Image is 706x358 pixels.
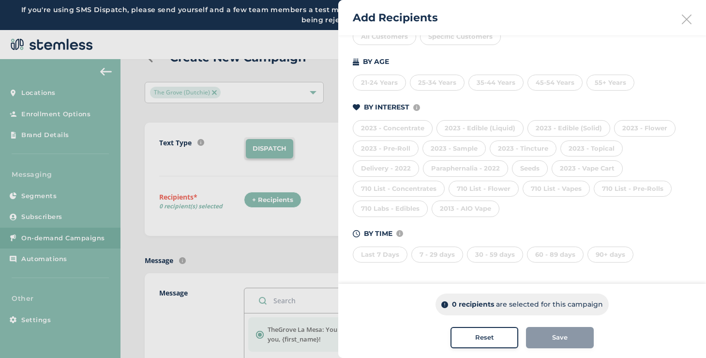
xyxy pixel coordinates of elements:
[411,247,463,263] div: 7 - 29 days
[353,58,359,65] img: icon-cake-93b2a7b5.svg
[523,181,590,197] div: 710 List - Vapes
[353,140,419,157] div: 2023 - Pre-Roll
[560,140,623,157] div: 2023 - Topical
[353,160,419,177] div: Delivery - 2022
[436,120,524,137] div: 2023 - Edible (Liquid)
[353,247,407,263] div: Last 7 Days
[353,29,416,45] div: All Customers
[451,327,518,348] button: Reset
[452,299,494,310] p: 0 recipients
[353,75,406,91] div: 21-24 Years
[449,181,519,197] div: 710 List - Flower
[364,229,392,239] p: BY TIME
[363,57,389,67] p: BY AGE
[658,311,706,358] iframe: Chat Widget
[423,160,508,177] div: Paraphernalia - 2022
[527,75,583,91] div: 45-54 Years
[422,140,486,157] div: 2023 - Sample
[512,160,548,177] div: Seeds
[353,104,360,111] img: icon-heart-dark-29e6356f.svg
[410,75,465,91] div: 25-34 Years
[428,32,493,40] span: Specific Customers
[432,201,499,217] div: 2013 - AIO Vape
[364,102,409,112] p: BY INTEREST
[614,120,676,137] div: 2023 - Flower
[587,247,633,263] div: 90+ days
[353,120,433,137] div: 2023 - Concentrate
[490,140,556,157] div: 2023 - Tincture
[353,230,360,237] img: icon-time-dark-e6b1183b.svg
[441,301,448,308] img: icon-info-dark-48f6c5f3.svg
[353,10,438,26] h2: Add Recipients
[527,120,610,137] div: 2023 - Edible (Solid)
[353,181,445,197] div: 710 List - Concentrates
[353,201,428,217] div: 710 Labs - Edibles
[527,247,584,263] div: 60 - 89 days
[468,75,524,91] div: 35-44 Years
[475,333,494,342] span: Reset
[594,181,672,197] div: 710 List - Pre-Rolls
[496,299,603,310] p: are selected for this campaign
[413,104,420,111] img: icon-info-236977d2.svg
[396,230,403,237] img: icon-info-236977d2.svg
[467,247,523,263] div: 30 - 59 days
[586,75,634,91] div: 55+ Years
[552,160,623,177] div: 2023 - Vape Cart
